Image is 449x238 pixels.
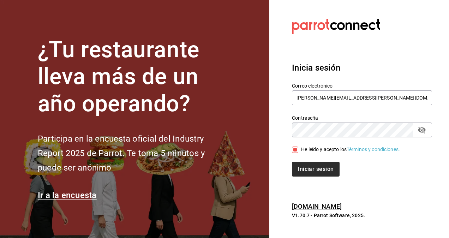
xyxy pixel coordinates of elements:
a: Ir a la encuesta [38,190,97,200]
a: [DOMAIN_NAME] [292,203,342,210]
h3: Inicia sesión [292,61,432,74]
a: Términos y condiciones. [347,147,400,152]
h1: ¿Tu restaurante lleva más de un año operando? [38,36,228,118]
div: He leído y acepto los [301,146,400,153]
label: Contraseña [292,115,432,120]
h2: Participa en la encuesta oficial del Industry Report 2025 de Parrot. Te toma 5 minutos y puede se... [38,132,228,175]
p: V1.70.7 - Parrot Software, 2025. [292,212,432,219]
button: Iniciar sesión [292,162,339,177]
button: passwordField [416,124,428,136]
label: Correo electrónico [292,83,432,88]
input: Ingresa tu correo electrónico [292,90,432,105]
